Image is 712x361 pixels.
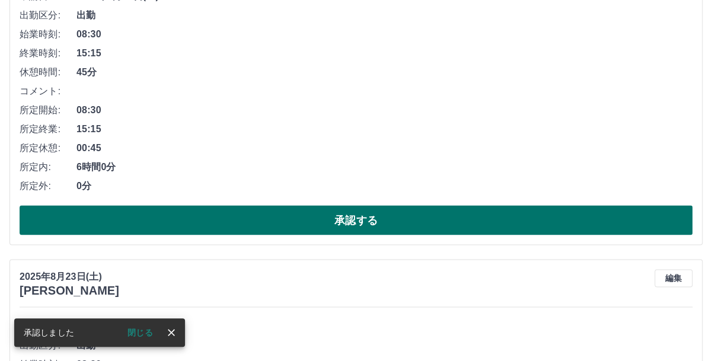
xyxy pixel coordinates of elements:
span: 6時間0分 [76,160,692,174]
button: close [162,324,180,341]
span: 00:45 [76,141,692,155]
span: 出勤 [76,8,692,23]
span: 15:15 [76,122,692,136]
span: 所定外: [20,179,76,193]
span: 所定終業: [20,122,76,136]
span: 08:30 [76,27,692,41]
span: 出勤 [76,338,692,352]
button: 編集 [654,269,692,287]
span: 2025年8月23日(土) [76,319,692,333]
span: 0分 [76,179,692,193]
span: 出勤区分: [20,8,76,23]
button: 承認する [20,205,692,235]
h3: [PERSON_NAME] [20,283,119,297]
button: 閉じる [118,324,162,341]
span: 休憩時間: [20,65,76,79]
span: 45分 [76,65,692,79]
span: 15:15 [76,46,692,60]
span: 所定開始: [20,103,76,117]
span: 終業時刻: [20,46,76,60]
span: 08:30 [76,103,692,117]
span: 所定内: [20,160,76,174]
p: 2025年8月23日(土) [20,269,119,283]
span: コメント: [20,84,76,98]
span: 所定休憩: [20,141,76,155]
div: 承認しました [24,322,74,343]
span: 始業時刻: [20,27,76,41]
